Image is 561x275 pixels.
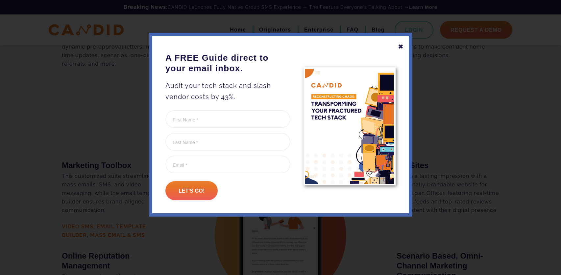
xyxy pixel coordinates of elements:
input: First Name * [165,110,290,128]
p: Audit your tech stack and slash vendor costs by 43%. [165,80,290,102]
img: A FREE Guide direct to your email inbox. [304,67,396,185]
input: Let's go! [165,181,218,200]
input: Last Name * [165,133,290,151]
h3: A FREE Guide direct to your email inbox. [165,53,290,74]
div: ✖ [398,41,404,52]
input: Email * [165,156,290,173]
